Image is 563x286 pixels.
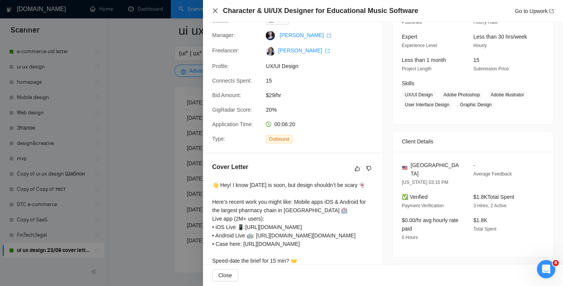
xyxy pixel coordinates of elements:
[212,136,225,142] span: Type:
[402,165,408,171] img: 🇺🇸
[402,131,544,152] div: Client Details
[402,194,428,200] span: ✅ Verified
[402,19,422,25] span: Published
[212,162,248,172] h5: Cover Letter
[212,269,238,281] button: Close
[473,194,514,200] span: $1.8K Total Spent
[266,91,381,99] span: $29/hr
[515,8,554,14] a: Go to Upworkexport
[212,121,253,127] span: Application Time:
[327,33,331,38] span: export
[473,34,527,40] span: Less than 30 hrs/week
[212,63,229,69] span: Profile:
[274,121,295,127] span: 00:06:20
[212,8,218,14] button: Close
[411,161,461,178] span: [GEOGRAPHIC_DATA]
[366,166,372,172] span: dislike
[364,164,373,173] button: dislike
[402,91,436,99] span: UX/UI Design
[402,66,431,71] span: Project Length
[212,47,239,54] span: Freelancer:
[325,49,330,53] span: export
[402,180,448,185] span: [US_STATE] 03:15 PM
[473,19,498,25] span: Hourly Rate
[353,164,362,173] button: like
[457,101,495,109] span: Graphic Design
[549,9,554,13] span: export
[402,264,544,284] div: Job Description
[266,106,381,114] span: 20%
[402,217,458,232] span: $0.00/hr avg hourly rate paid
[212,181,373,282] div: 👋 Hey! I know [DATE] is soon, but design shouldn’t be scary 👻 Here’s recent work you might like: ...
[473,226,496,232] span: Total Spent
[402,43,437,48] span: Experience Level
[473,57,480,63] span: 15
[278,47,330,54] a: [PERSON_NAME] export
[473,171,512,177] span: Average Feedback
[473,162,475,168] span: -
[212,78,252,84] span: Connects Spent:
[218,271,232,279] span: Close
[537,260,555,278] iframe: Intercom live chat
[402,101,452,109] span: User Interface Design
[473,43,487,48] span: Hourly
[473,66,509,71] span: Submission Price
[266,47,275,56] img: c1OJkIx-IadjRms18ePMftOofhKLVhqZZQLjKjBy8mNgn5WQQo-UtPhwQ197ONuZaa
[212,8,218,14] span: close
[212,32,235,38] span: Manager:
[402,57,446,63] span: Less than 1 month
[266,62,381,70] span: UX/UI Design
[266,76,381,85] span: 15
[488,91,527,99] span: Adobe Illustrator
[355,166,360,172] span: like
[440,91,483,99] span: Adobe Photoshop
[212,107,252,113] span: GigRadar Score:
[223,6,418,16] h4: Character & UI/UX Designer for Educational Music Software
[402,80,414,86] span: Skills
[402,235,418,240] span: 0 Hours
[402,34,417,40] span: Expert
[553,260,559,266] span: 8
[473,203,507,208] span: 3 Hires, 2 Active
[212,92,241,98] span: Bid Amount:
[266,122,271,127] span: clock-circle
[266,135,292,143] span: Outbound
[402,203,444,208] span: Payment Verification
[473,217,488,223] span: $1.8K
[280,32,331,38] a: [PERSON_NAME] export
